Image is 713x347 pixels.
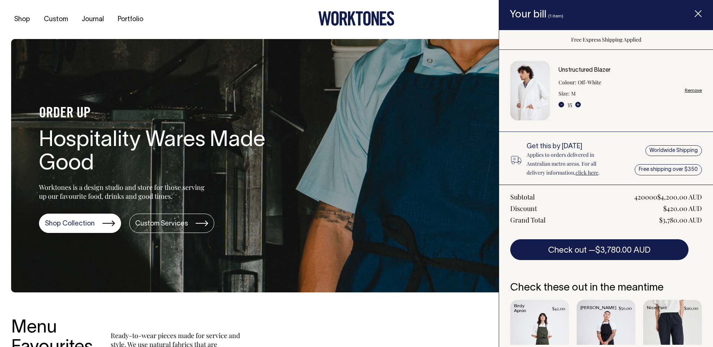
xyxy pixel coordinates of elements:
[39,214,121,233] a: Shop Collection
[510,215,546,224] div: Grand Total
[663,204,702,213] div: $420.00 AUD
[527,143,615,150] h6: Get this by [DATE]
[11,13,33,26] a: Shop
[634,192,702,201] div: 420000$4,200.00 AUD
[39,106,277,121] h4: ORDER UP
[548,14,563,18] span: (1 item)
[527,150,615,177] p: Applies to orders delivered in Australian metro areas. For all delivery information, .
[39,129,277,176] h1: Hospitality Wares Made Good
[559,78,576,87] dt: Colour:
[510,61,550,121] img: Unstructured Blazer
[571,36,641,43] span: Free Express Shipping Applied
[129,214,214,233] a: Custom Services
[571,89,576,98] dd: M
[578,78,601,87] dd: Off-White
[41,13,71,26] a: Custom
[510,282,702,294] h6: Check these out in the meantime
[510,192,535,201] div: Subtotal
[576,169,598,176] a: click here
[685,88,702,93] a: Remove
[659,215,702,224] div: $3,780.00 AUD
[595,247,651,254] span: $3,780.00 AUD
[510,204,537,213] div: Discount
[575,102,581,107] button: +
[39,183,208,201] p: Worktones is a design studio and store for those serving up our favourite food, drinks and good t...
[559,102,564,107] button: -
[559,89,570,98] dt: Size:
[79,13,107,26] a: Journal
[510,239,688,260] button: Check out —$3,780.00 AUD
[115,13,146,26] a: Portfolio
[559,68,611,73] a: Unstructured Blazer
